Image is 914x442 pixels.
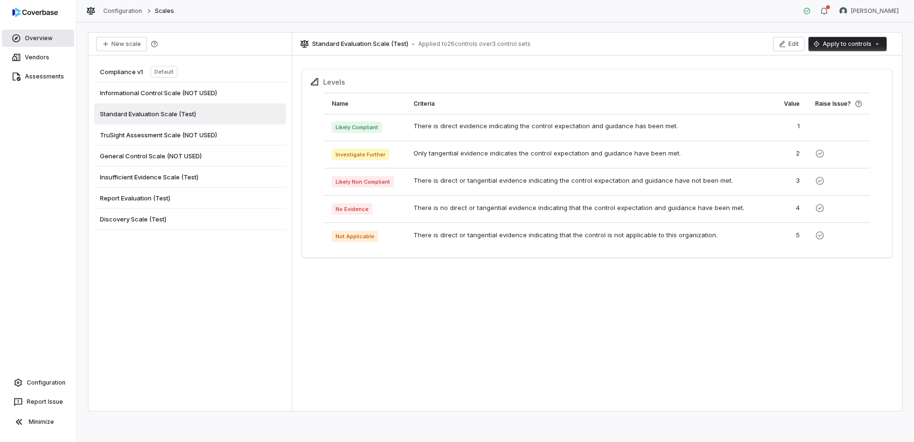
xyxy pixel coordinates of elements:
[413,93,746,114] div: Criteria
[100,131,217,139] span: TruSight Assessment Scale (NOT USED)
[2,68,74,85] a: Assessments
[94,61,286,82] a: Compliance v1Default
[94,82,286,103] a: Informational Control Scale (NOT USED)
[753,168,807,196] td: 3
[100,173,198,181] span: Insufficient Evidence Scale (Test)
[406,141,753,168] td: Only tangential evidence indicates the control expectation and guidance have been met.
[332,176,394,188] span: Likely Non Compliant
[406,114,753,141] td: There is direct evidence indicating the control expectation and guidance has been met.
[332,122,382,133] span: Likely Compliant
[332,149,390,160] span: Investigate Further
[312,39,408,49] span: Standard Evaluation Scale (Test)
[94,166,286,188] a: Insufficient Evidence Scale (Test)
[4,412,72,431] button: Minimize
[103,7,142,15] a: Configuration
[761,93,800,114] div: Value
[96,37,147,51] button: New scale
[412,41,414,47] span: •
[773,37,805,51] button: Edit
[332,93,398,114] div: Name
[155,7,174,15] span: Scales
[100,215,166,223] span: Discovery Scale (Test)
[815,93,862,114] div: Raise Issue?
[753,114,807,141] td: 1
[808,37,887,51] button: Apply to controls
[151,66,177,77] span: Default
[94,188,286,209] a: Report Evaluation (Test)
[406,196,753,223] td: There is no direct or tangential evidence indicating that the control expectation and guidance ha...
[332,231,378,242] span: Not Applicable
[2,30,74,47] a: Overview
[100,152,202,160] span: General Control Scale (NOT USED)
[753,196,807,223] td: 4
[323,77,345,87] label: Levels
[100,88,217,97] span: Informational Control Scale (NOT USED)
[4,374,72,391] a: Configuration
[100,194,170,202] span: Report Evaluation (Test)
[94,145,286,166] a: General Control Scale (NOT USED)
[94,124,286,145] a: TruSight Assessment Scale (NOT USED)
[100,110,196,118] span: Standard Evaluation Scale (Test)
[94,209,286,230] a: Discovery Scale (Test)
[753,141,807,168] td: 2
[332,203,372,215] span: No Evidence
[406,223,753,250] td: There is direct or tangential evidence indicating that the control is not applicable to this orga...
[418,40,531,48] span: Applied to 26 controls over 3 control sets
[839,7,847,15] img: Curtis Nohl avatar
[94,103,286,124] a: Standard Evaluation Scale (Test)
[406,168,753,196] td: There is direct or tangential evidence indicating the control expectation and guidance have not b...
[2,49,74,66] a: Vendors
[12,8,58,17] img: logo-D7KZi-bG.svg
[100,67,143,76] span: Compliance v1
[753,223,807,250] td: 5
[851,7,899,15] span: [PERSON_NAME]
[4,393,72,410] button: Report Issue
[834,4,904,18] button: Curtis Nohl avatar[PERSON_NAME]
